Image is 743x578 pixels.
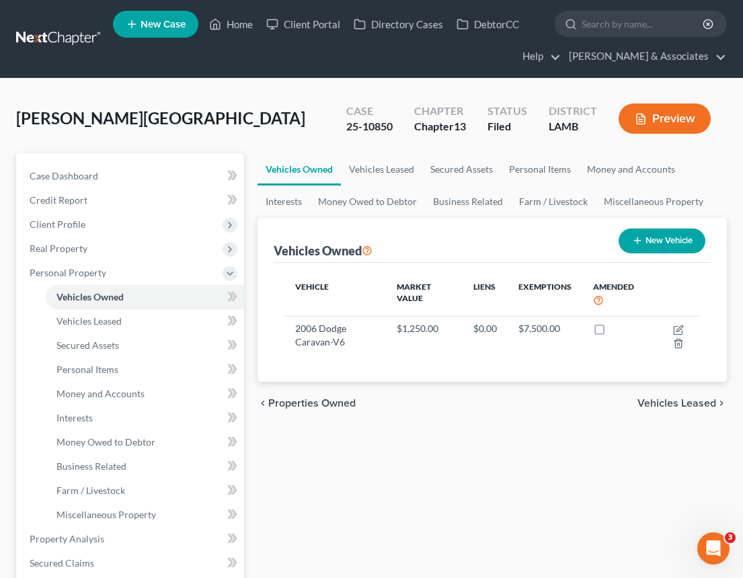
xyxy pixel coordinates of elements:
span: New Case [141,19,186,30]
a: Vehicles Leased [341,153,422,185]
a: [PERSON_NAME] & Associates [562,44,726,69]
a: Home [202,12,260,36]
td: $7,500.00 [508,316,582,355]
a: Interests [258,185,310,218]
a: Personal Items [501,153,579,185]
span: Real Property [30,243,87,254]
span: 3 [725,532,736,543]
a: Business Related [46,454,244,479]
i: chevron_right [716,398,727,409]
span: Business Related [56,460,126,472]
div: LAMB [549,119,597,134]
a: DebtorCC [450,12,526,36]
span: Farm / Livestock [56,485,125,496]
a: Vehicles Leased [46,309,244,333]
a: Money Owed to Debtor [310,185,425,218]
a: Vehicles Owned [258,153,341,185]
a: Case Dashboard [19,164,244,188]
input: Search by name... [582,11,705,36]
a: Personal Items [46,358,244,382]
div: Chapter [414,104,466,119]
a: Directory Cases [347,12,450,36]
span: Client Profile [30,218,85,230]
div: Vehicles Owned [274,243,373,259]
div: Chapter [414,119,466,134]
a: Farm / Livestock [511,185,596,218]
a: Secured Claims [19,551,244,575]
span: Vehicles Leased [56,315,122,327]
iframe: Intercom live chat [697,532,730,565]
div: Filed [487,119,527,134]
a: Money Owed to Debtor [46,430,244,454]
td: $0.00 [463,316,508,355]
td: 2006 Dodge Caravan-V6 [284,316,386,355]
a: Help [516,44,561,69]
span: [PERSON_NAME][GEOGRAPHIC_DATA] [16,108,305,128]
span: Secured Claims [30,557,94,569]
button: Vehicles Leased chevron_right [637,398,727,409]
td: $1,250.00 [386,316,463,355]
th: Vehicle [284,274,386,316]
div: District [549,104,597,119]
a: Client Portal [260,12,347,36]
a: Credit Report [19,188,244,212]
span: Credit Report [30,194,87,206]
div: Case [346,104,393,119]
span: Money and Accounts [56,388,145,399]
span: Interests [56,412,93,423]
span: 13 [454,120,466,132]
div: 25-10850 [346,119,393,134]
a: Money and Accounts [46,382,244,406]
th: Exemptions [508,274,582,316]
a: Vehicles Owned [46,285,244,309]
span: Secured Assets [56,339,119,351]
a: Farm / Livestock [46,479,244,503]
a: Interests [46,406,244,430]
button: New Vehicle [619,229,705,253]
a: Secured Assets [422,153,501,185]
a: Miscellaneous Property [46,503,244,527]
span: Case Dashboard [30,170,98,181]
th: Market Value [386,274,463,316]
span: Property Analysis [30,533,104,544]
a: Miscellaneous Property [596,185,711,218]
button: chevron_left Properties Owned [258,398,356,409]
span: Properties Owned [268,398,356,409]
th: Liens [463,274,508,316]
span: Money Owed to Debtor [56,436,155,448]
i: chevron_left [258,398,268,409]
span: Vehicles Leased [637,398,716,409]
span: Vehicles Owned [56,291,124,302]
div: Status [487,104,527,119]
span: Personal Property [30,267,106,278]
a: Secured Assets [46,333,244,358]
button: Preview [619,104,711,134]
a: Money and Accounts [579,153,683,185]
a: Business Related [425,185,511,218]
th: Amended [582,274,652,316]
a: Property Analysis [19,527,244,551]
span: Miscellaneous Property [56,509,156,520]
span: Personal Items [56,364,118,375]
